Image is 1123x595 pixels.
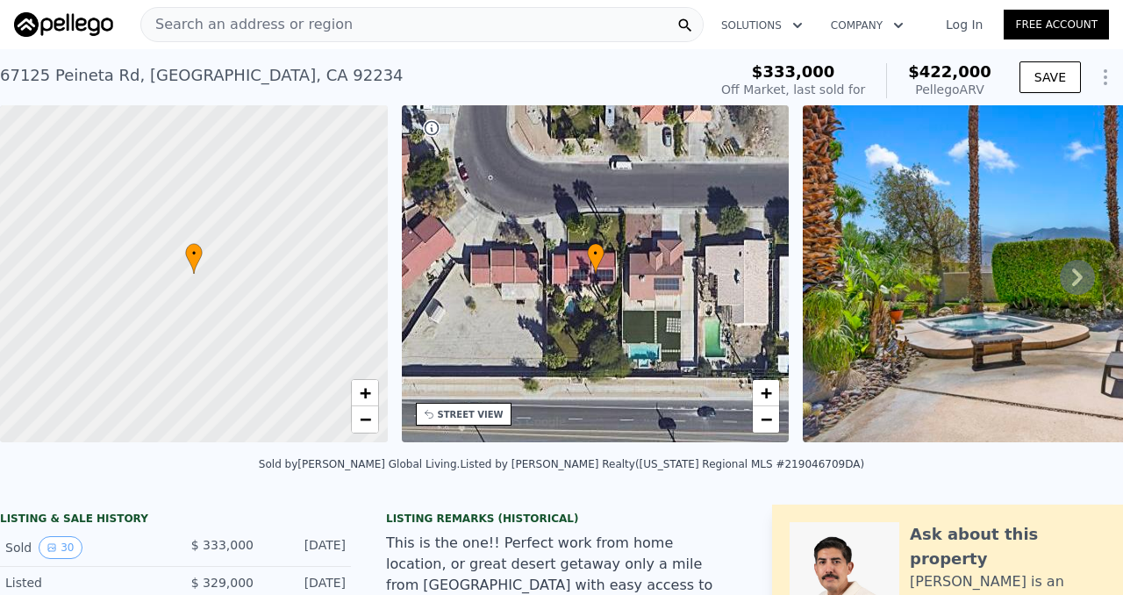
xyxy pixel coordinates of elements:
a: Zoom in [753,380,779,406]
button: SAVE [1019,61,1081,93]
div: Listing Remarks (Historical) [386,512,737,526]
span: − [761,408,772,430]
a: Zoom out [352,406,378,433]
div: Sold by [PERSON_NAME] Global Living . [259,458,461,470]
div: Listed [5,574,161,591]
a: Free Account [1004,10,1109,39]
span: $ 333,000 [191,538,254,552]
div: Pellego ARV [908,81,991,98]
span: $422,000 [908,62,991,81]
span: $ 329,000 [191,576,254,590]
span: • [185,246,203,262]
div: [DATE] [268,574,346,591]
span: $333,000 [752,62,835,81]
span: Search an address or region [141,14,353,35]
button: View historical data [39,536,82,559]
div: Off Market, last sold for [721,81,865,98]
span: + [761,382,772,404]
button: Company [817,10,918,41]
button: Solutions [707,10,817,41]
div: • [185,243,203,274]
a: Zoom in [352,380,378,406]
div: STREET VIEW [438,408,504,421]
span: • [587,246,604,262]
div: Sold [5,536,161,559]
button: Show Options [1088,60,1123,95]
img: Pellego [14,12,113,37]
div: • [587,243,604,274]
div: [DATE] [268,536,346,559]
span: + [359,382,370,404]
span: − [359,408,370,430]
a: Zoom out [753,406,779,433]
div: Ask about this property [910,522,1105,571]
div: Listed by [PERSON_NAME] Realty ([US_STATE] Regional MLS #219046709DA) [460,458,864,470]
a: Log In [925,16,1004,33]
